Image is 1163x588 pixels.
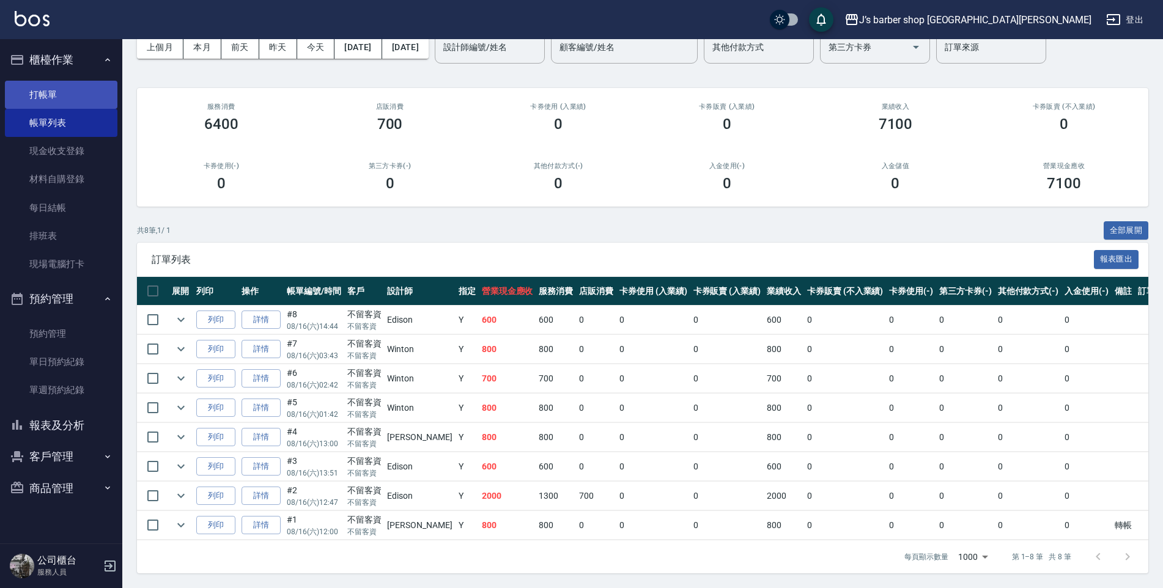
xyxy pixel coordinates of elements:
p: 不留客資 [347,321,382,332]
button: save [809,7,833,32]
td: 0 [804,423,886,452]
button: 列印 [196,487,235,505]
td: 800 [536,423,576,452]
div: 不留客資 [347,484,382,497]
td: 0 [616,364,690,393]
h3: 0 [554,175,563,192]
td: 0 [804,364,886,393]
td: #6 [284,364,344,393]
td: Y [456,511,479,540]
td: 0 [886,306,936,334]
a: 詳情 [242,428,281,447]
td: Y [456,306,479,334]
h2: 入金儲值 [826,162,965,170]
td: 0 [936,452,995,481]
p: 08/16 (六) 14:44 [287,321,341,332]
td: 800 [764,423,804,452]
td: 0 [690,394,764,422]
h2: 業績收入 [826,103,965,111]
h3: 0 [891,175,899,192]
button: J’s barber shop [GEOGRAPHIC_DATA][PERSON_NAME] [840,7,1096,32]
p: 服務人員 [37,567,100,578]
button: expand row [172,487,190,505]
td: 0 [690,335,764,364]
td: Winton [384,394,455,422]
a: 詳情 [242,311,281,329]
h3: 7100 [1047,175,1081,192]
h3: 700 [377,116,403,133]
td: 0 [576,306,616,334]
td: #2 [284,482,344,510]
h3: 0 [386,175,394,192]
td: 600 [479,452,536,481]
button: expand row [172,399,190,417]
p: 08/16 (六) 12:00 [287,526,341,537]
td: Y [456,394,479,422]
td: #3 [284,452,344,481]
th: 卡券販賣 (入業績) [690,277,764,306]
td: 0 [616,482,690,510]
button: 列印 [196,311,235,329]
td: #7 [284,335,344,364]
h3: 服務消費 [152,103,291,111]
button: expand row [172,516,190,534]
td: 600 [764,452,804,481]
td: 0 [995,364,1062,393]
td: 0 [576,511,616,540]
h2: 卡券販賣 (入業績) [657,103,797,111]
td: Y [456,423,479,452]
td: 600 [536,306,576,334]
td: 0 [576,423,616,452]
div: J’s barber shop [GEOGRAPHIC_DATA][PERSON_NAME] [859,12,1091,28]
td: 0 [690,452,764,481]
td: 800 [536,335,576,364]
th: 設計師 [384,277,455,306]
td: 0 [886,394,936,422]
td: 800 [536,394,576,422]
button: 列印 [196,457,235,476]
p: 不留客資 [347,468,382,479]
td: 0 [936,364,995,393]
td: Edison [384,306,455,334]
td: 0 [936,511,995,540]
td: 0 [690,364,764,393]
button: 客戶管理 [5,441,117,472]
a: 現金收支登錄 [5,137,117,165]
td: 0 [995,306,1062,334]
p: 08/16 (六) 12:47 [287,497,341,508]
button: expand row [172,311,190,329]
td: 0 [995,482,1062,510]
button: expand row [172,428,190,446]
p: 08/16 (六) 13:51 [287,468,341,479]
button: 報表匯出 [1094,250,1139,269]
a: 詳情 [242,340,281,359]
th: 列印 [193,277,238,306]
td: 0 [804,482,886,510]
td: 0 [1061,306,1112,334]
img: Person [10,554,34,578]
p: 每頁顯示數量 [904,551,948,562]
div: 不留客資 [347,455,382,468]
div: 不留客資 [347,367,382,380]
h2: 第三方卡券(-) [320,162,460,170]
td: 0 [1061,511,1112,540]
td: 0 [616,511,690,540]
button: 今天 [297,36,335,59]
td: #4 [284,423,344,452]
h2: 其他付款方式(-) [489,162,628,170]
a: 詳情 [242,487,281,505]
td: #5 [284,394,344,422]
div: 不留客資 [347,337,382,350]
td: Winton [384,335,455,364]
th: 展開 [169,277,193,306]
td: 800 [764,511,804,540]
a: 現場電腦打卡 [5,250,117,278]
p: 不留客資 [347,380,382,391]
th: 業績收入 [764,277,804,306]
td: 0 [690,511,764,540]
h3: 0 [723,175,731,192]
a: 單日預約紀錄 [5,348,117,376]
span: 訂單列表 [152,254,1094,266]
td: 0 [936,394,995,422]
td: #1 [284,511,344,540]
